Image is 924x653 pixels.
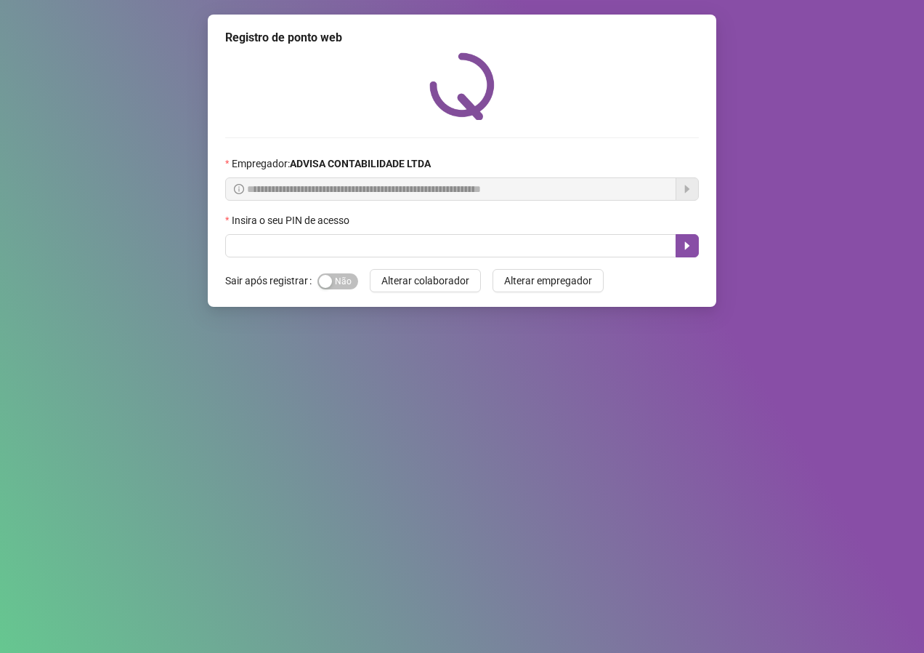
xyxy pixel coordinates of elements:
[232,156,431,172] span: Empregador :
[225,29,699,47] div: Registro de ponto web
[234,184,244,194] span: info-circle
[225,212,359,228] label: Insira o seu PIN de acesso
[429,52,495,120] img: QRPoint
[225,269,317,292] label: Sair após registrar
[681,240,693,252] span: caret-right
[381,273,469,289] span: Alterar colaborador
[290,158,431,169] strong: ADVISA CONTABILIDADE LTDA
[370,269,481,292] button: Alterar colaborador
[504,273,592,289] span: Alterar empregador
[493,269,604,292] button: Alterar empregador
